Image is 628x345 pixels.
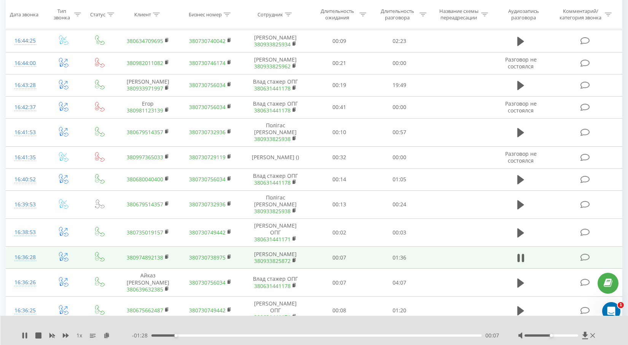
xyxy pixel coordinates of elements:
div: Accessibility label [550,334,553,337]
td: 00:02 [309,218,369,247]
div: 16:43:28 [14,78,37,93]
div: Тип звонка [51,8,72,21]
div: Сотрудник [258,11,283,17]
span: Разговор не состоялся [505,150,537,164]
div: 16:36:28 [14,250,37,265]
td: [PERSON_NAME] () [242,146,309,168]
div: 16:41:35 [14,150,37,165]
div: 16:41:53 [14,125,37,140]
a: 380730756034 [189,279,226,286]
td: 00:03 [369,218,429,247]
td: 00:57 [369,119,429,147]
div: Accessibility label [175,334,178,337]
div: 16:38:53 [14,225,37,240]
td: 01:05 [369,168,429,190]
div: Дата звонка [10,11,38,17]
span: Разговор не состоялся [505,56,537,70]
div: Статус [90,11,105,17]
td: [PERSON_NAME] [117,74,179,96]
td: 00:19 [309,74,369,96]
div: Клиент [134,11,151,17]
td: 00:24 [369,191,429,219]
a: 380933825872 [254,257,291,264]
td: 00:07 [309,247,369,269]
td: Егор [117,96,179,118]
span: 1 x [76,332,82,339]
td: 00:41 [309,96,369,118]
td: Влад стажер ОПГ [242,96,309,118]
a: 380982011082 [127,59,163,66]
td: 04:07 [369,269,429,297]
a: 380933825938 [254,135,291,142]
td: 00:14 [309,168,369,190]
td: 02:23 [369,30,429,52]
td: 00:32 [309,146,369,168]
a: 380730729119 [189,154,226,161]
div: 16:36:26 [14,275,37,290]
div: Длительность ожидания [317,8,358,21]
td: 00:13 [309,191,369,219]
td: Полігас [PERSON_NAME] [242,191,309,219]
td: [PERSON_NAME] [242,247,309,269]
a: 380730732936 [189,201,226,208]
td: Влад стажер ОПГ [242,168,309,190]
div: 16:40:52 [14,172,37,187]
a: 380730740042 [189,37,226,44]
a: 380730756034 [189,176,226,183]
div: Комментарий/категория звонка [558,8,603,21]
span: - 01:28 [132,332,151,339]
a: 380933825962 [254,63,291,70]
td: 01:20 [369,296,429,324]
a: 380730746174 [189,59,226,66]
span: 00:07 [485,332,499,339]
td: 00:07 [309,269,369,297]
td: [PERSON_NAME] [242,30,309,52]
a: 380631441178 [254,282,291,290]
td: 00:00 [369,96,429,118]
a: 380997365033 [127,154,163,161]
a: 380730756034 [189,81,226,89]
td: Влад стажер ОПГ [242,269,309,297]
div: 16:36:25 [14,303,37,318]
td: 00:09 [309,30,369,52]
a: 380639632385 [127,286,163,293]
a: 380631441178 [254,179,291,186]
a: 380679514357 [127,128,163,136]
td: 00:10 [309,119,369,147]
a: 380634709695 [127,37,163,44]
div: 16:44:00 [14,56,37,71]
div: 16:42:37 [14,100,37,115]
div: Длительность разговора [377,8,418,21]
span: Разговор не состоялся [505,100,537,114]
div: 16:39:53 [14,197,37,212]
a: 380631441171 [254,236,291,243]
iframe: Intercom live chat [602,302,620,320]
td: 00:00 [369,52,429,74]
td: Айказ [PERSON_NAME] [117,269,179,297]
td: 00:00 [369,146,429,168]
a: 380735019157 [127,229,163,236]
div: 16:44:25 [14,33,37,48]
td: Полігас [PERSON_NAME] [242,119,309,147]
a: 380680040400 [127,176,163,183]
a: 380730756034 [189,103,226,111]
a: 380933825938 [254,207,291,215]
a: 380974892138 [127,254,163,261]
td: [PERSON_NAME] ОПГ [242,218,309,247]
div: Аудиозапись разговора [499,8,548,21]
a: 380933971997 [127,85,163,92]
td: 19:49 [369,74,429,96]
a: 380679514357 [127,201,163,208]
td: 01:36 [369,247,429,269]
a: 380631441171 [254,313,291,321]
a: 380730749442 [189,229,226,236]
a: 380730738975 [189,254,226,261]
td: 00:08 [309,296,369,324]
a: 380981123139 [127,107,163,114]
a: 380730749442 [189,307,226,314]
a: 380730732936 [189,128,226,136]
td: Влад стажер ОПГ [242,74,309,96]
div: Название схемы переадресации [439,8,479,21]
td: [PERSON_NAME] [242,52,309,74]
a: 380631441178 [254,85,291,92]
